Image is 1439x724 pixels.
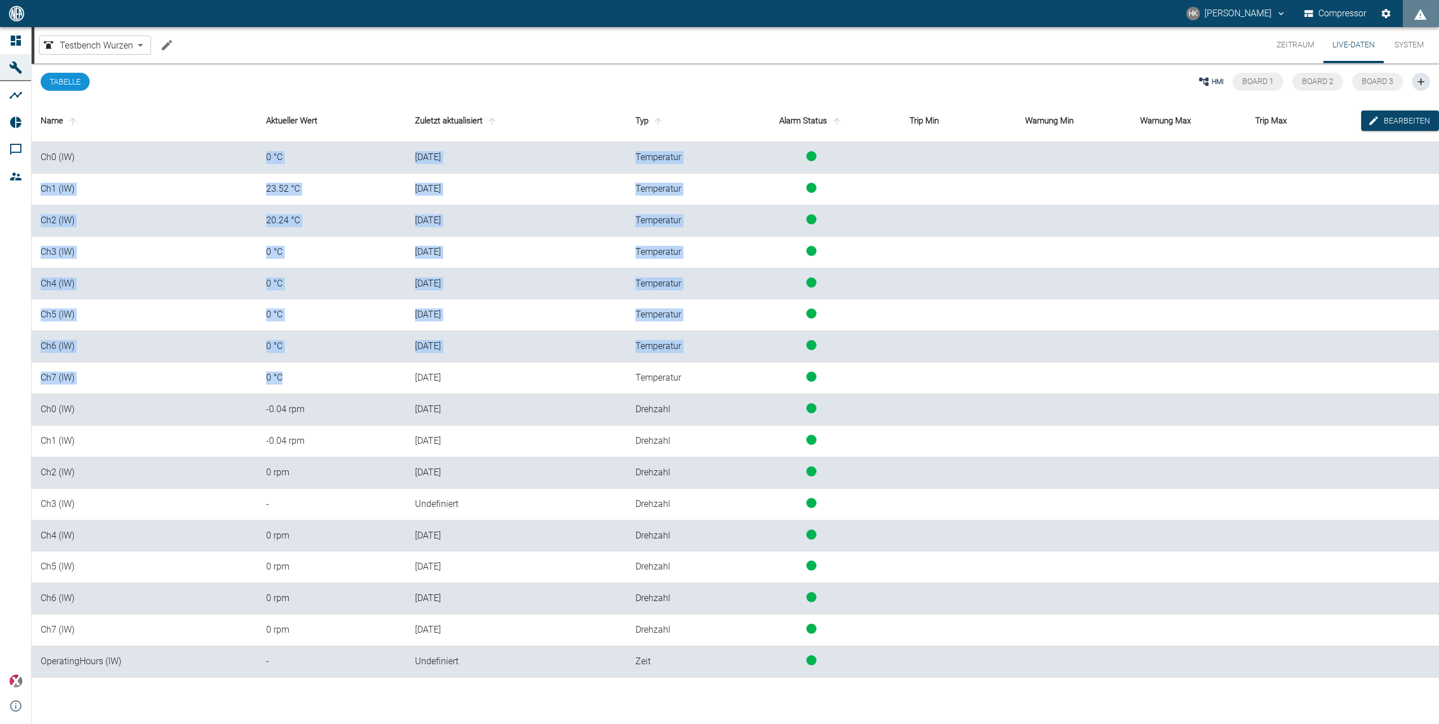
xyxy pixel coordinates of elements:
[626,583,722,615] td: Drehzahl
[266,435,397,448] div: -0.038147555 rpm
[1246,100,1361,142] th: Trip Max
[1016,100,1131,142] th: Warnung Min
[806,308,816,319] span: status-running
[1323,27,1384,63] button: Live-Daten
[806,529,816,540] span: status-running
[415,403,617,416] div: 15.5.2025, 10:12:42
[266,340,397,353] div: -0.003052 °C
[806,466,816,476] span: status-running
[32,615,257,646] td: Ch7 (IW)
[32,646,257,678] td: OperatingHours (IW)
[806,151,816,161] span: status-running
[626,615,722,646] td: Drehzahl
[32,268,257,300] td: Ch4 (IW)
[156,34,178,56] button: Machine bearbeiten
[266,308,397,321] div: -0.003052 °C
[406,646,626,678] td: Undefiniert
[9,674,23,688] img: Xplore Logo
[806,277,816,288] span: status-running
[1186,7,1200,20] div: HK
[829,116,844,126] span: sort-status
[651,116,665,126] span: sort-type
[626,426,722,457] td: Drehzahl
[806,340,816,350] span: status-running
[32,237,257,268] td: Ch3 (IW)
[415,214,617,227] div: 15.5.2025, 10:12:41
[626,299,722,331] td: Temperatur
[626,331,722,363] td: Temperatur
[806,592,816,602] span: status-running
[266,403,397,416] div: -0.038147555 rpm
[626,268,722,300] td: Temperatur
[266,372,397,385] div: -0.003052 °C
[806,560,816,571] span: status-running
[722,100,901,142] th: Alarm Status
[60,39,133,52] span: Testbench Wurzen
[1302,77,1334,86] span: Board 2
[1131,100,1246,142] th: Warnung Max
[1242,77,1274,86] span: Board 1
[406,489,626,520] td: Undefiniert
[626,489,722,520] td: Drehzahl
[415,529,617,542] div: 15.5.2025, 10:12:42
[806,655,816,665] span: status-running
[32,205,257,237] td: Ch2 (IW)
[901,100,1016,142] th: Trip Min
[406,100,626,142] th: Zuletzt aktualisiert
[266,592,397,605] div: 0 rpm
[1362,77,1393,86] span: Board 3
[32,426,257,457] td: Ch1 (IW)
[266,246,397,259] div: 0 °C
[32,363,257,394] td: Ch7 (IW)
[32,299,257,331] td: Ch5 (IW)
[626,205,722,237] td: Temperatur
[415,372,617,385] div: 15.5.2025, 10:12:41
[415,151,617,164] div: 15.5.2025, 10:12:41
[415,277,617,290] div: 15.5.2025, 10:12:41
[806,214,816,224] span: status-running
[626,646,722,678] td: Zeit
[266,655,397,668] div: -
[806,403,816,413] span: status-running
[266,151,397,164] div: -0.003052 °C
[8,6,25,21] img: logo
[266,277,397,290] div: -0.003052 °C
[626,100,722,142] th: Typ
[626,237,722,268] td: Temperatur
[415,592,617,605] div: 15.5.2025, 10:12:42
[32,331,257,363] td: Ch6 (IW)
[415,435,617,448] div: 15.5.2025, 10:12:42
[626,394,722,426] td: Drehzahl
[415,308,617,321] div: 15.5.2025, 10:12:41
[32,394,257,426] td: Ch0 (IW)
[1384,27,1434,63] button: System
[626,551,722,583] td: Drehzahl
[32,551,257,583] td: Ch5 (IW)
[41,73,90,91] button: Tabelle
[266,214,397,227] div: 20.240864 °C
[266,183,397,196] div: 23.518712 °C
[32,520,257,552] td: Ch4 (IW)
[1185,3,1288,24] button: heiner.kaestner@neuman-esser.de
[626,142,722,174] td: Temperatur
[32,174,257,205] td: Ch1 (IW)
[415,183,617,196] div: 15.5.2025, 10:12:41
[415,624,617,637] div: 15.5.2025, 10:12:42
[32,489,257,520] td: Ch3 (IW)
[266,529,397,542] div: 0 rpm
[32,100,257,142] th: Name
[806,624,816,634] span: status-running
[415,340,617,353] div: 15.5.2025, 10:12:41
[806,183,816,193] span: status-running
[32,457,257,489] td: Ch2 (IW)
[257,100,406,142] th: Aktueller Wert
[266,624,397,637] div: 0 rpm
[626,174,722,205] td: Temperatur
[32,583,257,615] td: Ch6 (IW)
[32,142,257,174] td: Ch0 (IW)
[626,457,722,489] td: Drehzahl
[806,435,816,445] span: status-running
[806,498,816,508] span: status-running
[42,38,133,52] a: Testbench Wurzen
[415,246,617,259] div: 15.5.2025, 10:12:42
